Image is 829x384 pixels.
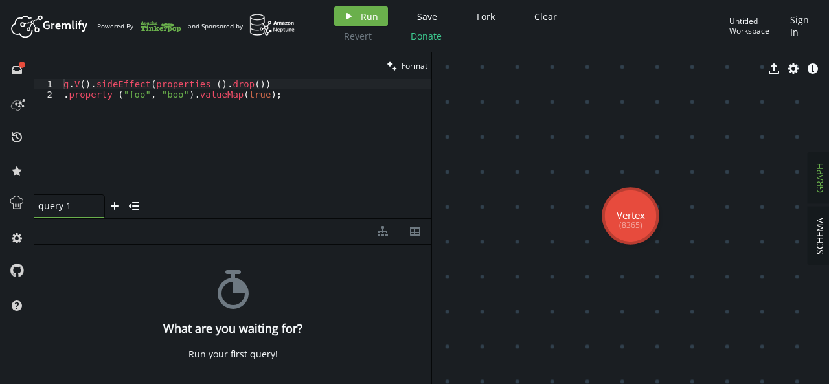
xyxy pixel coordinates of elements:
[97,15,181,38] div: Powered By
[188,14,295,38] div: and Sponsored by
[534,10,557,23] span: Clear
[619,220,642,231] tspan: (8365)
[784,6,819,45] button: Sign In
[361,10,378,23] span: Run
[525,6,567,26] button: Clear
[411,30,442,42] span: Donate
[34,79,61,89] div: 1
[401,26,451,45] button: Donate
[466,6,505,26] button: Fork
[729,16,784,36] div: Untitled Workspace
[344,30,372,42] span: Revert
[334,26,381,45] button: Revert
[617,209,645,221] tspan: Vertex
[477,10,495,23] span: Fork
[249,14,295,36] img: AWS Neptune
[34,89,61,100] div: 2
[790,14,813,38] span: Sign In
[334,6,388,26] button: Run
[163,322,302,335] h4: What are you waiting for?
[407,6,447,26] button: Save
[38,200,90,212] span: query 1
[383,52,431,79] button: Format
[813,163,826,193] span: GRAPH
[417,10,437,23] span: Save
[402,60,427,71] span: Format
[813,218,826,254] span: SCHEMA
[188,348,278,360] div: Run your first query!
